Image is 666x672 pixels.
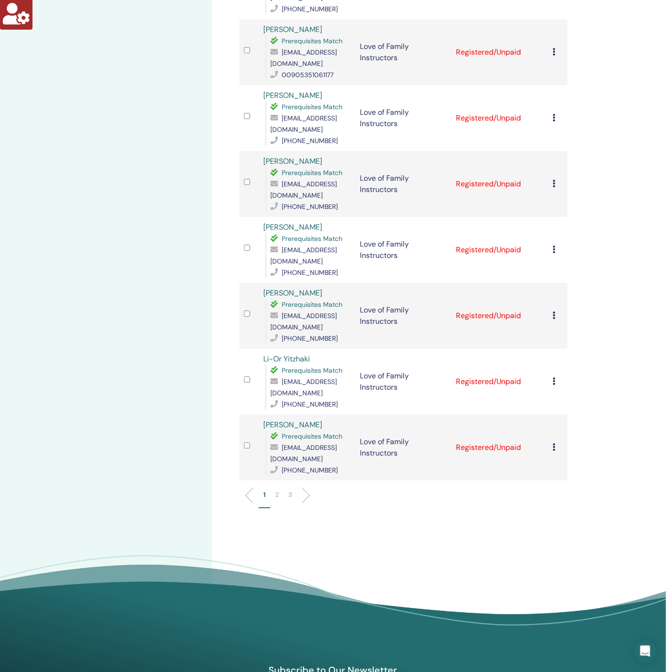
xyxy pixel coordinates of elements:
a: [PERSON_NAME] [263,420,322,430]
a: [PERSON_NAME] [263,90,322,100]
span: Prerequisites Match [282,168,342,177]
a: Li-Or Yitzhaki [263,354,310,364]
span: [PHONE_NUMBER] [282,5,338,13]
a: [PERSON_NAME] [263,156,322,166]
p: 1 [263,490,266,500]
span: Prerequisites Match [282,366,342,375]
span: Prerequisites Match [282,432,342,440]
span: [EMAIL_ADDRESS][DOMAIN_NAME] [270,443,337,463]
span: [EMAIL_ADDRESS][DOMAIN_NAME] [270,312,337,331]
a: [PERSON_NAME] [263,24,322,34]
div: Open Intercom Messenger [634,640,657,663]
span: [EMAIL_ADDRESS][DOMAIN_NAME] [270,180,337,200]
p: 3 [288,490,292,500]
p: 2 [275,490,279,500]
td: Love of Family Instructors [355,85,452,151]
td: Love of Family Instructors [355,283,452,349]
td: Love of Family Instructors [355,349,452,415]
span: [PHONE_NUMBER] [282,202,338,211]
span: Prerequisites Match [282,103,342,111]
span: Prerequisites Match [282,300,342,309]
span: [PHONE_NUMBER] [282,334,338,343]
span: [PHONE_NUMBER] [282,136,338,145]
span: Prerequisites Match [282,234,342,243]
span: [EMAIL_ADDRESS][DOMAIN_NAME] [270,377,337,397]
td: Love of Family Instructors [355,217,452,283]
span: [EMAIL_ADDRESS][DOMAIN_NAME] [270,48,337,68]
td: Love of Family Instructors [355,151,452,217]
span: [PHONE_NUMBER] [282,268,338,277]
span: [EMAIL_ADDRESS][DOMAIN_NAME] [270,114,337,134]
span: [PHONE_NUMBER] [282,400,338,408]
td: Love of Family Instructors [355,415,452,480]
span: Prerequisites Match [282,37,342,45]
a: [PERSON_NAME] [263,288,322,298]
a: [PERSON_NAME] [263,222,322,232]
span: [PHONE_NUMBER] [282,466,338,474]
span: [EMAIL_ADDRESS][DOMAIN_NAME] [270,246,337,265]
td: Love of Family Instructors [355,19,452,85]
span: 00905351061177 [282,71,333,79]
